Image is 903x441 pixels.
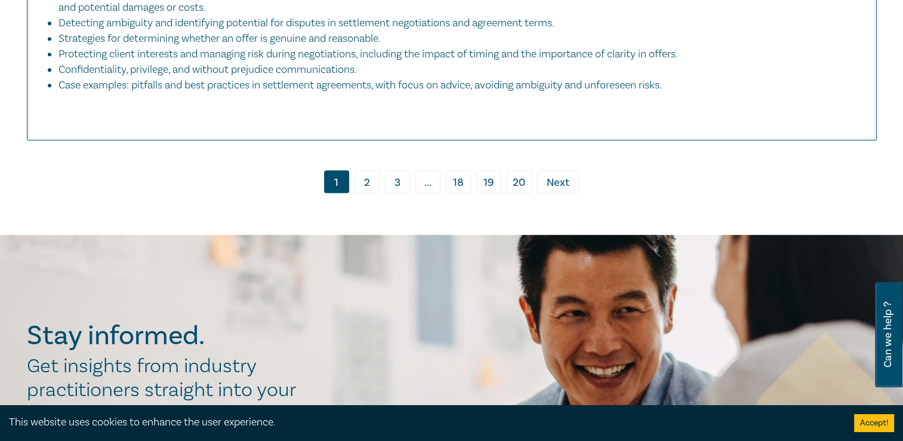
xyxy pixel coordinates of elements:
[415,170,440,193] span: ...
[58,47,852,62] li: Protecting client interests and managing risk during negotiations, including the impact of timing...
[9,415,836,430] div: This website uses cookies to enhance the user experience.
[476,170,501,193] a: 19
[547,175,569,191] span: Next
[355,170,380,193] a: 2
[446,170,471,193] a: 18
[882,289,893,380] span: Can we help ?
[58,62,852,78] li: Confidentiality, privilege, and without prejudice communications.
[58,16,852,31] li: Detecting ambiguity and identifying potential for disputes in settlement negotiations and agreeme...
[854,414,894,432] button: Accept cookies
[27,354,309,426] h2: Get insights from industry practitioners straight into your inbox.
[537,170,580,193] a: Next
[58,78,864,93] li: Case examples: pitfalls and best practices in settlement agreements, with focus on advice, avoidi...
[385,170,410,193] a: 3
[324,170,349,193] a: 1
[507,170,532,193] a: 20
[58,31,852,47] li: Strategies for determining whether an offer is genuine and reasonable.
[27,320,309,351] h2: Stay informed.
